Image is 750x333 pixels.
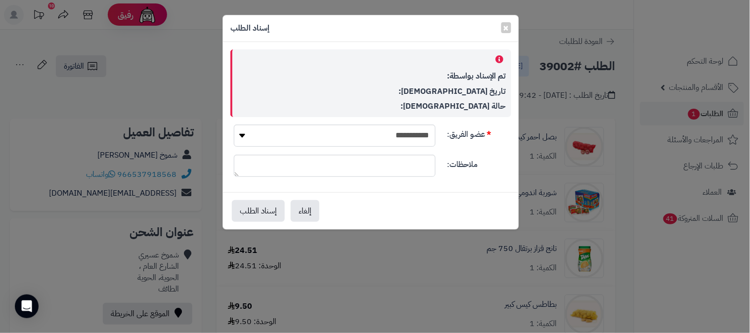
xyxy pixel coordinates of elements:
button: إسناد الطلب [232,200,285,222]
strong: حالة [DEMOGRAPHIC_DATA]: [400,100,506,112]
strong: تم الإسناد بواسطة: [447,70,506,82]
span: × [503,20,509,35]
strong: تاريخ [DEMOGRAPHIC_DATA]: [398,85,506,97]
button: إلغاء [291,200,319,222]
div: Open Intercom Messenger [15,294,39,318]
label: عضو الفريق: [443,125,515,140]
button: Close [501,22,511,33]
h4: إسناد الطلب [230,23,269,34]
label: ملاحظات: [443,155,515,170]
